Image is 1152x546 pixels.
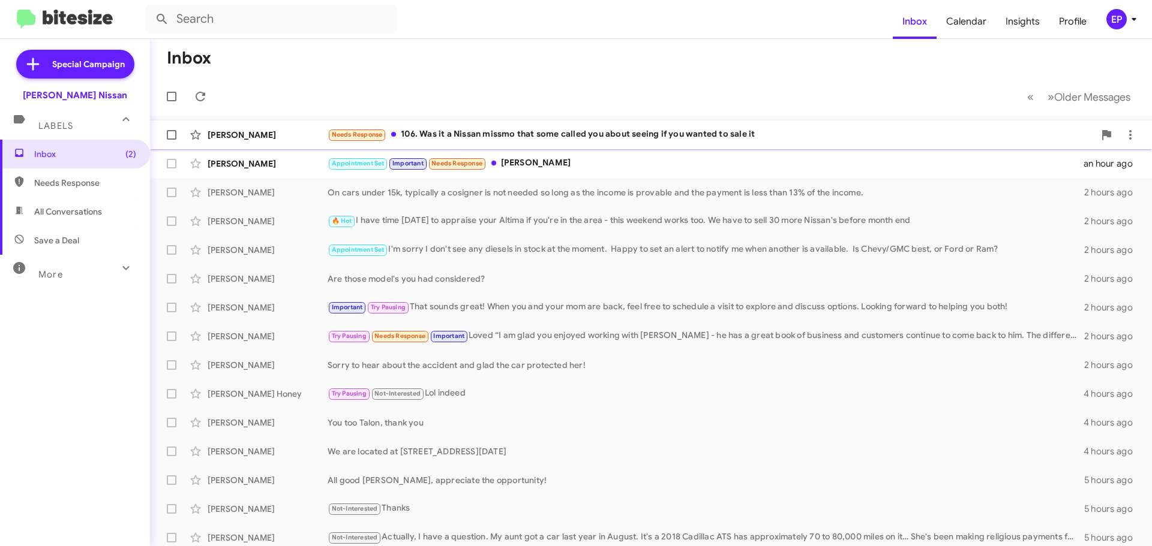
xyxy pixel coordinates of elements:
[1084,158,1142,170] div: an hour ago
[328,417,1084,429] div: You too Talon, thank you
[328,214,1084,228] div: I have time [DATE] to appraise your Altima if you're in the area - this weekend works too. We hav...
[208,215,328,227] div: [PERSON_NAME]
[332,533,378,541] span: Not-Interested
[1084,330,1142,342] div: 2 hours ago
[374,332,425,340] span: Needs Response
[34,206,102,218] span: All Conversations
[1084,186,1142,198] div: 2 hours ago
[16,50,134,79] a: Special Campaign
[332,505,378,512] span: Not-Interested
[52,58,125,70] span: Special Campaign
[34,177,136,189] span: Needs Response
[167,49,211,68] h1: Inbox
[1084,215,1142,227] div: 2 hours ago
[208,503,328,515] div: [PERSON_NAME]
[328,156,1084,170] div: [PERSON_NAME]
[1054,91,1130,104] span: Older Messages
[208,359,328,371] div: [PERSON_NAME]
[332,332,367,340] span: Try Pausing
[1084,273,1142,285] div: 2 hours ago
[332,159,385,167] span: Appointment Set
[328,474,1084,486] div: All good [PERSON_NAME], appreciate the opportunity!
[371,303,406,311] span: Try Pausing
[208,186,328,198] div: [PERSON_NAME]
[1084,301,1142,313] div: 2 hours ago
[1084,417,1142,429] div: 4 hours ago
[1084,359,1142,371] div: 2 hours ago
[1096,9,1139,29] button: EP
[1020,85,1041,109] button: Previous
[34,148,136,160] span: Inbox
[937,4,996,39] a: Calendar
[208,273,328,285] div: [PERSON_NAME]
[208,474,328,486] div: [PERSON_NAME]
[328,530,1084,544] div: Actually, I have a question. My aunt got a car last year in August. It's a 2018 Cadillac ATS has ...
[1084,244,1142,256] div: 2 hours ago
[433,332,464,340] span: Important
[328,445,1084,457] div: We are located at [STREET_ADDRESS][DATE]
[34,234,79,246] span: Save a Deal
[145,5,397,34] input: Search
[328,128,1094,141] div: 106. Was it a Nissan missmo that some called you about seeing if you wanted to sale it
[1084,474,1142,486] div: 5 hours ago
[328,273,1084,285] div: Are those model's you had considered?
[1084,532,1142,544] div: 5 hours ago
[374,390,421,397] span: Not-Interested
[1084,445,1142,457] div: 4 hours ago
[1021,85,1138,109] nav: Page navigation example
[208,445,328,457] div: [PERSON_NAME]
[996,4,1049,39] a: Insights
[208,330,328,342] div: [PERSON_NAME]
[23,89,127,101] div: [PERSON_NAME] Nissan
[1048,89,1054,104] span: »
[1049,4,1096,39] a: Profile
[332,303,363,311] span: Important
[328,502,1084,515] div: Thanks
[38,269,63,280] span: More
[208,532,328,544] div: [PERSON_NAME]
[328,359,1084,371] div: Sorry to hear about the accident and glad the car protected her!
[332,390,367,397] span: Try Pausing
[1027,89,1034,104] span: «
[1084,503,1142,515] div: 5 hours ago
[208,244,328,256] div: [PERSON_NAME]
[125,148,136,160] span: (2)
[1084,388,1142,400] div: 4 hours ago
[208,301,328,313] div: [PERSON_NAME]
[328,329,1084,343] div: Loved “I am glad you enjoyed working with [PERSON_NAME] - he has a great book of business and cus...
[1040,85,1138,109] button: Next
[208,158,328,170] div: [PERSON_NAME]
[392,159,424,167] span: Important
[431,159,482,167] span: Needs Response
[332,246,385,254] span: Appointment Set
[38,120,73,131] span: Labels
[208,388,328,400] div: [PERSON_NAME] Honey
[328,387,1084,400] div: Lol indeed
[893,4,937,39] a: Inbox
[332,217,352,225] span: 🔥 Hot
[328,243,1084,257] div: I'm sorry I don't see any diesels in stock at the moment. Happy to set an alert to notify me when...
[1106,9,1127,29] div: EP
[208,417,328,429] div: [PERSON_NAME]
[208,129,328,141] div: [PERSON_NAME]
[328,300,1084,314] div: That sounds great! When you and your mom are back, feel free to schedule a visit to explore and d...
[332,131,383,138] span: Needs Response
[328,186,1084,198] div: On cars under 15k, typically a cosigner is not needed so long as the income is provable and the p...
